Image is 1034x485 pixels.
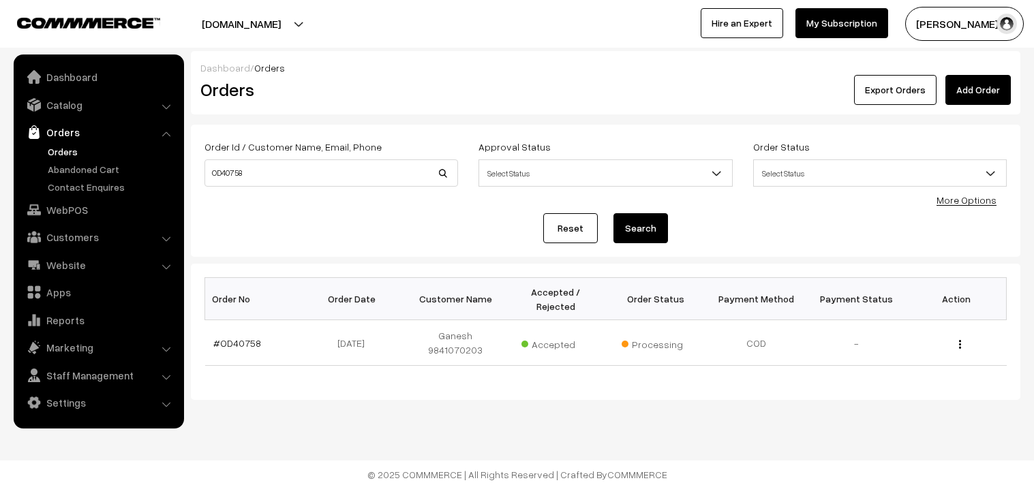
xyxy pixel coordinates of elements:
th: Accepted / Rejected [506,278,606,320]
label: Order Status [753,140,810,154]
button: Export Orders [854,75,937,105]
label: Order Id / Customer Name, Email, Phone [204,140,382,154]
a: My Subscription [795,8,888,38]
img: Menu [959,340,961,349]
th: Order Date [305,278,406,320]
a: Hire an Expert [701,8,783,38]
a: Contact Enquires [44,180,179,194]
td: [DATE] [305,320,406,366]
a: Dashboard [200,62,250,74]
th: Payment Status [806,278,907,320]
a: #OD40758 [213,337,261,349]
th: Payment Method [706,278,806,320]
input: Order Id / Customer Name / Customer Email / Customer Phone [204,159,458,187]
a: Customers [17,225,179,249]
button: [DOMAIN_NAME] [154,7,329,41]
a: Website [17,253,179,277]
button: Search [613,213,668,243]
a: Reset [543,213,598,243]
span: Orders [254,62,285,74]
th: Action [907,278,1007,320]
a: Staff Management [17,363,179,388]
a: More Options [937,194,997,206]
a: Orders [44,144,179,159]
label: Approval Status [478,140,551,154]
a: WebPOS [17,198,179,222]
td: Ganesh 9841070203 [406,320,506,366]
th: Order Status [606,278,706,320]
div: / [200,61,1011,75]
a: COMMMERCE [607,469,667,480]
a: Marketing [17,335,179,360]
a: Dashboard [17,65,179,89]
span: Select Status [753,159,1007,187]
a: Settings [17,390,179,415]
a: Catalog [17,93,179,117]
th: Customer Name [406,278,506,320]
a: Abandoned Cart [44,162,179,176]
img: COMMMERCE [17,18,160,28]
td: COD [706,320,806,366]
h2: Orders [200,79,457,100]
img: user [997,14,1017,34]
td: - [806,320,907,366]
button: [PERSON_NAME] s… [905,7,1024,41]
span: Accepted [521,334,590,351]
a: Orders [17,120,179,144]
a: COMMMERCE [17,14,136,30]
span: Select Status [478,159,732,187]
span: Select Status [479,161,731,185]
a: Reports [17,308,179,332]
span: Select Status [754,161,1006,185]
a: Add Order [945,75,1011,105]
a: Apps [17,280,179,304]
span: Processing [622,334,690,351]
th: Order No [205,278,305,320]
